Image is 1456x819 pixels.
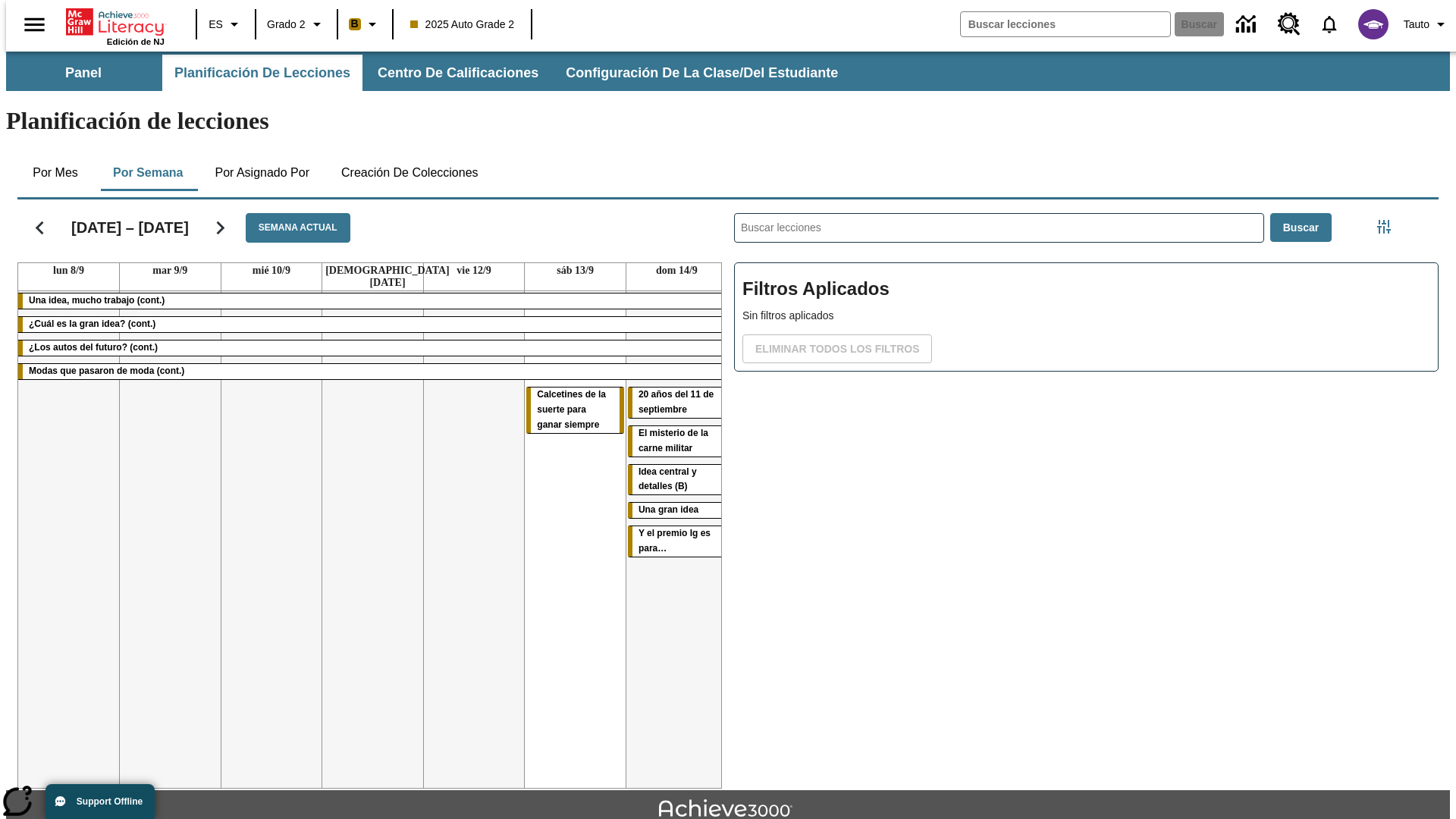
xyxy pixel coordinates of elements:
div: Portada [66,5,165,46]
a: Centro de información [1227,4,1269,45]
span: ¿Cuál es la gran idea? (cont.) [29,318,155,329]
button: Lenguaje: ES, Selecciona un idioma [202,11,250,38]
div: Subbarra de navegación [6,52,1450,91]
button: Grado: Grado 2, Elige un grado [261,11,332,38]
span: Edición de NJ [107,37,165,46]
button: Configuración de la clase/del estudiante [554,55,850,91]
button: Support Offline [45,784,155,819]
span: Support Offline [77,796,143,807]
div: Una gran idea [628,503,726,518]
button: Regresar [20,209,59,247]
span: Una gran idea [639,504,698,515]
div: Idea central y detalles (B) [628,465,726,495]
span: Una idea, mucho trabajo (cont.) [29,295,165,306]
button: Panel [8,55,159,91]
h1: Planificación de lecciones [6,107,1450,135]
div: Y el premio Ig es para… [628,526,726,557]
div: El misterio de la carne militar [628,426,726,457]
a: 13 de septiembre de 2025 [554,263,597,278]
button: Por semana [101,155,195,191]
span: El misterio de la carne militar [639,428,708,453]
button: Buscar [1270,213,1332,243]
button: Escoja un nuevo avatar [1349,5,1398,44]
span: Modas que pasaron de moda (cont.) [29,366,184,376]
button: Perfil/Configuración [1398,11,1456,38]
button: Boost El color de la clase es anaranjado claro. Cambiar el color de la clase. [343,11,388,38]
button: Creación de colecciones [329,155,491,191]
a: Notificaciones [1310,5,1349,44]
span: ES [209,17,223,33]
span: ¿Los autos del futuro? (cont.) [29,342,158,353]
h2: Filtros Aplicados [742,271,1430,308]
a: Centro de recursos, Se abrirá en una pestaña nueva. [1269,4,1310,45]
span: Grado 2 [267,17,306,33]
button: Seguir [201,209,240,247]
button: Por asignado por [202,155,322,191]
div: Calendario [5,193,722,789]
div: ¿Cuál es la gran idea? (cont.) [18,317,727,332]
div: 20 años del 11 de septiembre [628,388,726,418]
h2: [DATE] – [DATE] [71,218,189,237]
a: 12 de septiembre de 2025 [453,263,494,278]
span: 20 años del 11 de septiembre [639,389,714,415]
div: Filtros Aplicados [734,262,1439,372]
input: Buscar lecciones [735,214,1263,242]
img: avatar image [1358,9,1389,39]
button: Abrir el menú lateral [12,2,57,47]
a: 9 de septiembre de 2025 [149,263,190,278]
button: Por mes [17,155,93,191]
a: 14 de septiembre de 2025 [653,263,701,278]
span: Calcetines de la suerte para ganar siempre [537,389,606,430]
span: Idea central y detalles (B) [639,466,697,492]
span: Y el premio Ig es para… [639,528,711,554]
button: Centro de calificaciones [366,55,551,91]
a: Portada [66,7,165,37]
div: Calcetines de la suerte para ganar siempre [526,388,624,433]
input: Buscar campo [961,12,1170,36]
div: Buscar [722,193,1439,789]
div: Subbarra de navegación [6,55,852,91]
button: Planificación de lecciones [162,55,362,91]
div: Una idea, mucho trabajo (cont.) [18,293,727,309]
span: 2025 Auto Grade 2 [410,17,515,33]
button: Semana actual [246,213,350,243]
a: 10 de septiembre de 2025 [249,263,293,278]
div: Modas que pasaron de moda (cont.) [18,364,727,379]
button: Menú lateral de filtros [1369,212,1399,242]
span: Tauto [1404,17,1429,33]
a: 11 de septiembre de 2025 [322,263,453,290]
p: Sin filtros aplicados [742,308,1430,324]
div: ¿Los autos del futuro? (cont.) [18,340,727,356]
span: B [351,14,359,33]
a: 8 de septiembre de 2025 [50,263,87,278]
